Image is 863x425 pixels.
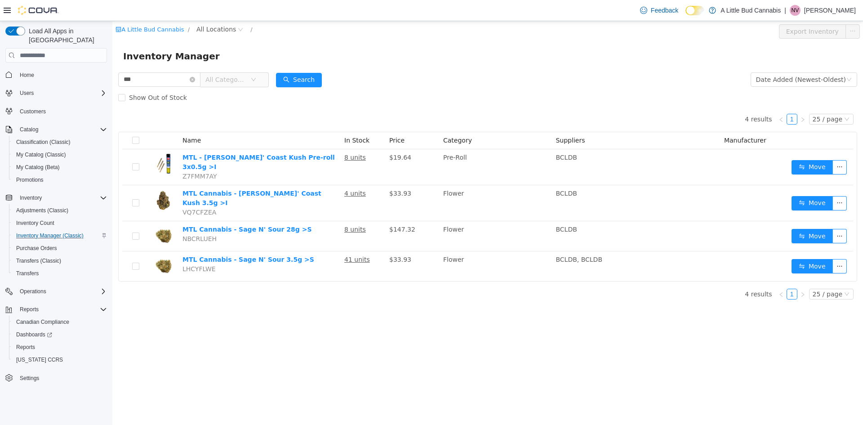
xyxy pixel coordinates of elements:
button: icon: ellipsis [720,208,734,222]
a: Adjustments (Classic) [13,205,72,216]
span: BCLDB [443,133,464,140]
span: $147.32 [277,205,303,212]
a: Home [16,70,38,81]
button: Operations [16,286,50,297]
input: Dark Mode [685,6,704,15]
div: 25 / page [700,93,730,103]
button: Inventory [2,192,111,204]
span: BCLDB [443,169,464,176]
span: Manufacturer [612,116,654,123]
a: Inventory Manager (Classic) [13,230,87,241]
span: Users [16,88,107,98]
span: BCLDB [443,205,464,212]
button: Settings [2,371,111,385]
span: Customers [20,108,46,115]
span: Washington CCRS [13,354,107,365]
span: LHCYFLWE [70,244,103,251]
img: MTL Cannabis - Sage N' Sour 3.5g >S hero shot [40,234,63,256]
button: Operations [2,285,111,298]
button: Promotions [9,174,111,186]
button: icon: ellipsis [720,238,734,252]
button: icon: swapMove [679,208,721,222]
li: 4 results [632,268,659,278]
span: Name [70,116,89,123]
a: Canadian Compliance [13,317,73,327]
span: Promotions [16,176,44,183]
i: icon: right [688,271,693,276]
span: NBCRLUEH [70,214,104,221]
button: Reports [2,303,111,316]
i: icon: down [732,270,737,277]
span: Inventory Manager (Classic) [13,230,107,241]
button: Reports [9,341,111,353]
span: Home [20,72,34,79]
i: icon: down [732,95,737,102]
li: Previous Page [663,93,674,103]
p: [PERSON_NAME] [804,5,856,16]
i: icon: right [688,96,693,101]
span: Customers [16,106,107,117]
button: Home [2,68,111,81]
u: 8 units [232,205,254,212]
span: Promotions [13,174,107,185]
span: My Catalog (Classic) [13,149,107,160]
img: MTL Cannabis - Sage N' Sour 28g >S hero shot [40,204,63,226]
div: Nick Vanderwal [790,5,801,16]
div: 25 / page [700,268,730,278]
a: Dashboards [13,329,56,340]
span: Show Out of Stock [13,73,78,80]
button: Transfers (Classic) [9,255,111,267]
img: MTL Cannabis - Wes' Coast Kush 3.5g >I hero shot [40,168,63,190]
button: [US_STATE] CCRS [9,353,111,366]
span: Operations [16,286,107,297]
button: icon: swapMove [679,139,721,153]
button: Inventory Manager (Classic) [9,229,111,242]
a: Reports [13,342,39,353]
span: / [76,5,77,12]
span: Inventory [20,194,42,201]
a: Transfers (Classic) [13,255,65,266]
button: Purchase Orders [9,242,111,255]
span: Reports [16,304,107,315]
span: Dashboards [13,329,107,340]
span: My Catalog (Classic) [16,151,66,158]
a: Promotions [13,174,47,185]
a: MTL Cannabis - Sage N' Sour 3.5g >S [70,235,202,242]
a: MTL Cannabis - [PERSON_NAME]' Coast Kush 3.5g >I [70,169,209,185]
span: My Catalog (Beta) [13,162,107,173]
p: | [784,5,786,16]
a: My Catalog (Classic) [13,149,70,160]
span: Load All Apps in [GEOGRAPHIC_DATA] [25,27,107,45]
span: Purchase Orders [16,245,57,252]
span: Price [277,116,292,123]
span: Adjustments (Classic) [16,207,68,214]
span: Purchase Orders [13,243,107,254]
a: Dashboards [9,328,111,341]
span: My Catalog (Beta) [16,164,60,171]
span: Users [20,89,34,97]
img: Cova [18,6,58,15]
span: BCLDB, BCLDB [443,235,490,242]
button: Customers [2,105,111,118]
button: icon: ellipsis [720,139,734,153]
i: icon: down [138,56,144,62]
a: MTL Cannabis - Sage N' Sour 28g >S [70,205,200,212]
td: Flower [327,230,440,260]
button: Catalog [16,124,42,135]
span: All Categories [93,54,134,63]
td: Flower [327,200,440,230]
a: 1 [675,93,685,103]
div: Date Added (Newest-Oldest) [644,52,734,65]
span: Catalog [16,124,107,135]
button: Export Inventory [667,3,734,18]
button: icon: swapMove [679,238,721,252]
i: icon: down [734,56,739,62]
a: Inventory Count [13,218,58,228]
span: $19.64 [277,133,299,140]
span: Dark Mode [685,15,686,16]
li: 1 [674,268,685,278]
span: Operations [20,288,46,295]
u: 4 units [232,169,254,176]
a: [US_STATE] CCRS [13,354,67,365]
a: Transfers [13,268,42,279]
